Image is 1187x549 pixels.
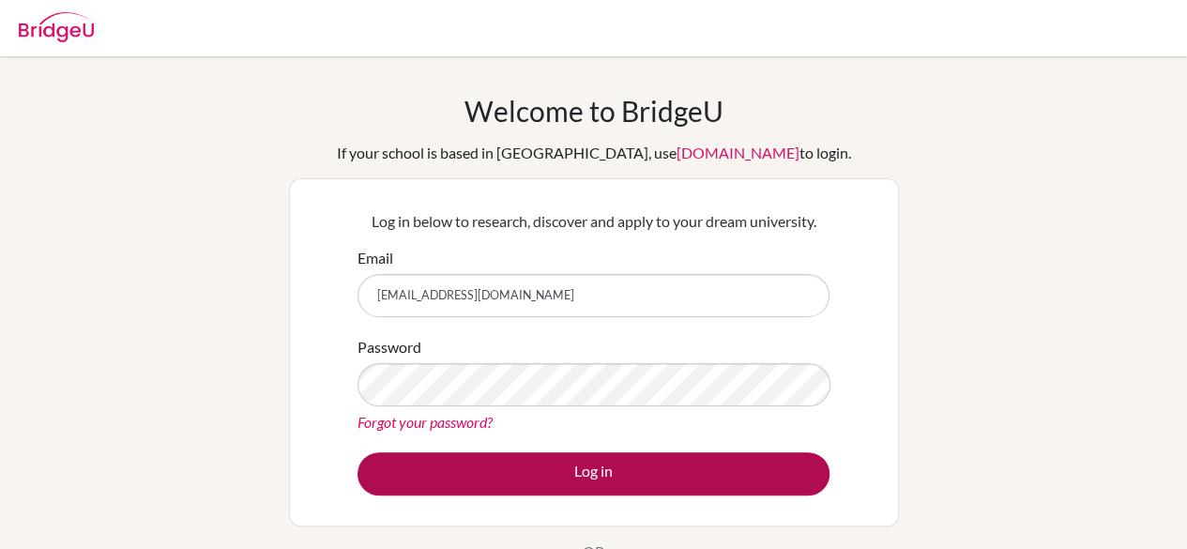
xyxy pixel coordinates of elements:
[19,12,94,42] img: Bridge-U
[358,413,493,431] a: Forgot your password?
[677,144,799,161] a: [DOMAIN_NAME]
[358,336,421,358] label: Password
[358,452,829,496] button: Log in
[464,94,723,128] h1: Welcome to BridgeU
[358,247,393,269] label: Email
[337,142,851,164] div: If your school is based in [GEOGRAPHIC_DATA], use to login.
[358,210,829,233] p: Log in below to research, discover and apply to your dream university.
